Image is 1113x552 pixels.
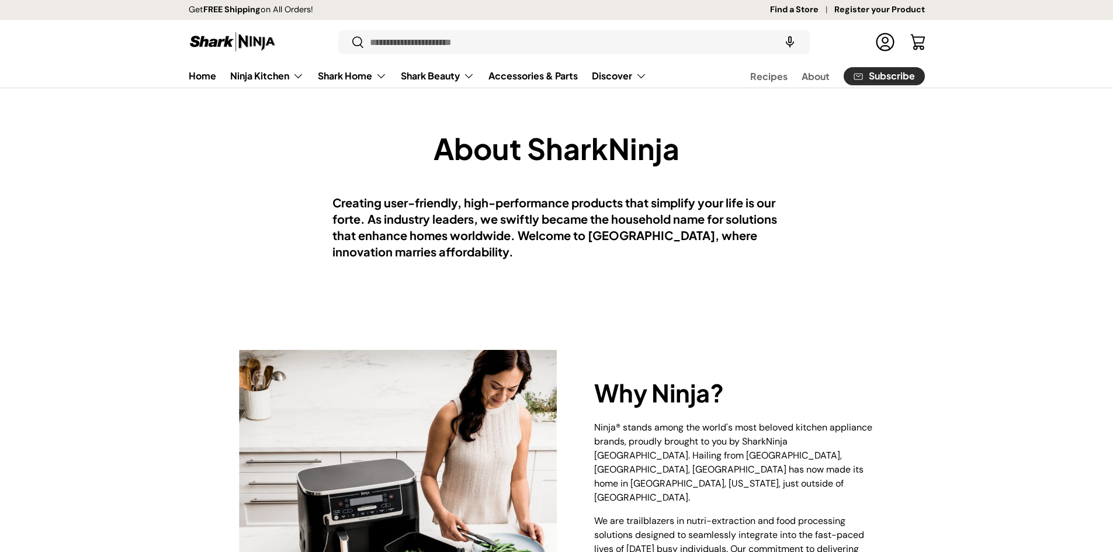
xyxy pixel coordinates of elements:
a: Accessories & Parts [488,64,578,87]
a: Discover [592,64,647,88]
a: Register your Product [834,4,925,16]
a: Shark Beauty [401,64,474,88]
summary: Ninja Kitchen [223,64,311,88]
p: Ninja® stands among the world's most beloved kitchen appliance brands, proudly brought to you by ... [594,421,875,505]
a: Find a Store [770,4,834,16]
a: Shark Home [318,64,387,88]
a: Recipes [750,65,788,88]
span: Subscribe [869,71,915,81]
strong: FREE Shipping [203,4,261,15]
img: Shark Ninja Philippines [189,30,276,53]
nav: Primary [189,64,647,88]
a: Ninja Kitchen [230,64,304,88]
a: Subscribe [844,67,925,85]
a: About [802,65,830,88]
summary: Discover [585,64,654,88]
a: Home [189,64,216,87]
p: Get on All Orders! [189,4,313,16]
h6: Creating user-friendly, high-performance products that simplify your life is our forte. As indust... [332,195,781,260]
h1: About SharkNinja [332,130,781,166]
summary: Shark Home [311,64,394,88]
summary: Shark Beauty [394,64,481,88]
h2: Why Ninja? [594,377,875,409]
nav: Secondary [722,64,925,88]
speech-search-button: Search by voice [771,29,809,55]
